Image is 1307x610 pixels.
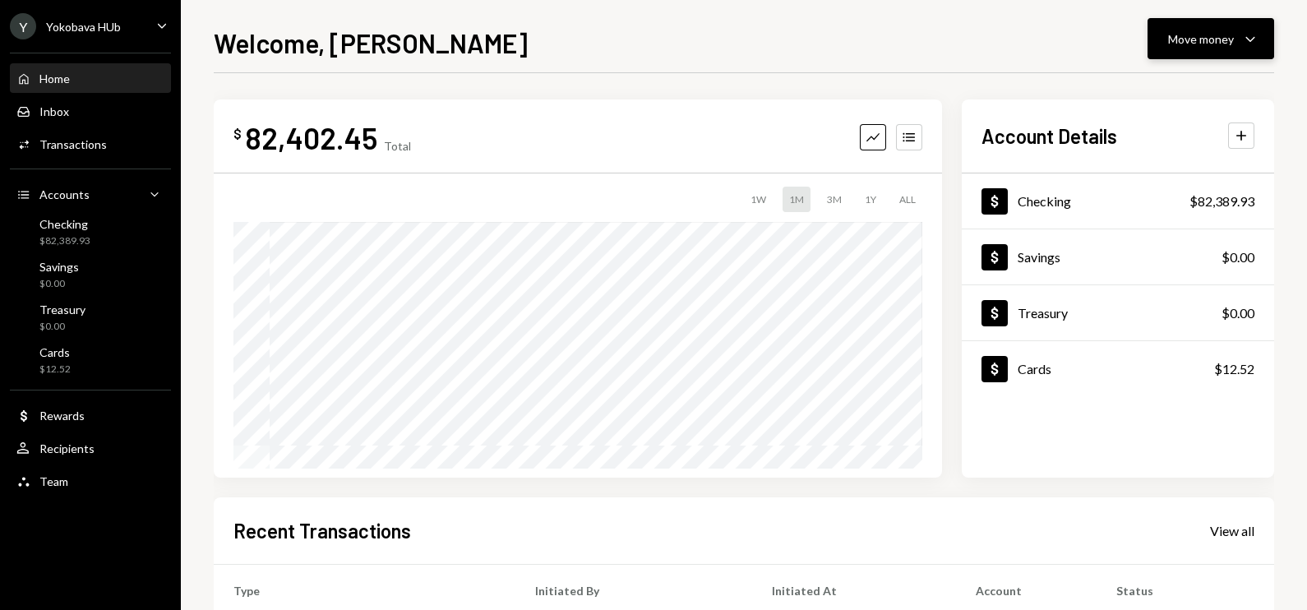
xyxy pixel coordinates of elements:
a: Home [10,63,171,93]
div: 82,402.45 [245,119,377,156]
div: $0.00 [1222,247,1254,267]
div: Rewards [39,409,85,423]
div: Recipients [39,441,95,455]
a: Cards$12.52 [962,341,1274,396]
div: View all [1210,523,1254,539]
a: Treasury$0.00 [10,298,171,337]
a: View all [1210,521,1254,539]
div: Treasury [1018,305,1068,321]
div: Cards [39,345,71,359]
div: Checking [39,217,90,231]
a: Treasury$0.00 [962,285,1274,340]
div: Home [39,72,70,85]
h2: Account Details [981,122,1117,150]
div: ALL [893,187,922,212]
div: 1Y [858,187,883,212]
button: Move money [1148,18,1274,59]
div: Team [39,474,68,488]
div: $0.00 [39,320,85,334]
div: 1W [744,187,773,212]
a: Transactions [10,129,171,159]
div: Accounts [39,187,90,201]
div: Yokobava HUb [46,20,121,34]
div: Transactions [39,137,107,151]
div: $0.00 [39,277,79,291]
a: Rewards [10,400,171,430]
div: $12.52 [1214,359,1254,379]
div: $82,389.93 [1189,192,1254,211]
a: Accounts [10,179,171,209]
div: Savings [39,260,79,274]
div: 3M [820,187,848,212]
div: $12.52 [39,363,71,377]
div: $ [233,126,242,142]
div: Y [10,13,36,39]
a: Inbox [10,96,171,126]
div: $0.00 [1222,303,1254,323]
div: Total [384,139,411,153]
h2: Recent Transactions [233,517,411,544]
a: Cards$12.52 [10,340,171,380]
div: Savings [1018,249,1060,265]
a: Checking$82,389.93 [962,173,1274,229]
h1: Welcome, [PERSON_NAME] [214,26,528,59]
div: Cards [1018,361,1051,377]
div: Move money [1168,30,1234,48]
div: 1M [783,187,811,212]
a: Recipients [10,433,171,463]
div: Checking [1018,193,1071,209]
div: $82,389.93 [39,234,90,248]
div: Inbox [39,104,69,118]
a: Savings$0.00 [10,255,171,294]
div: Treasury [39,303,85,317]
a: Team [10,466,171,496]
a: Checking$82,389.93 [10,212,171,252]
a: Savings$0.00 [962,229,1274,284]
